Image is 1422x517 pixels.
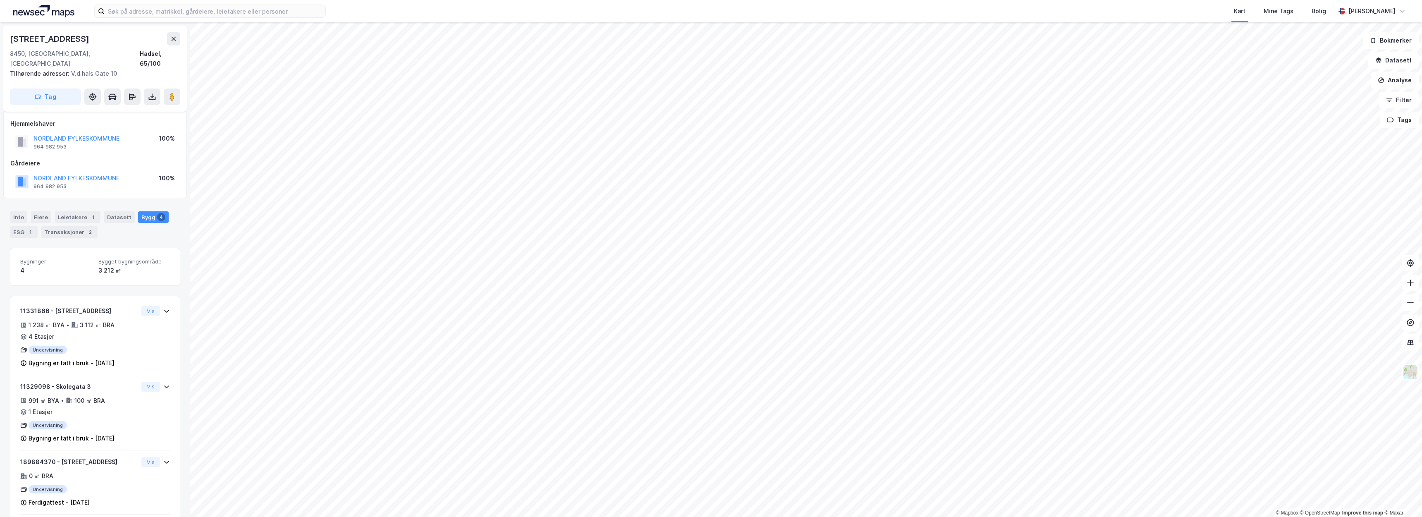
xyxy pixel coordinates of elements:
[20,382,138,392] div: 11329098 - Skolegata 3
[104,211,135,223] div: Datasett
[141,382,160,392] button: Vis
[80,320,115,330] div: 3 112 ㎡ BRA
[29,332,54,342] div: 4 Etasjer
[140,49,180,69] div: Hadsel, 65/100
[20,457,138,467] div: 189884370 - [STREET_ADDRESS]
[29,498,90,507] div: Ferdigattest - [DATE]
[10,119,180,129] div: Hjemmelshaver
[1379,92,1419,108] button: Filter
[10,70,71,77] span: Tilhørende adresser:
[41,226,98,238] div: Transaksjoner
[33,183,67,190] div: 964 982 953
[66,322,69,328] div: •
[1312,6,1326,16] div: Bolig
[31,211,51,223] div: Eiere
[141,457,160,467] button: Vis
[1380,112,1419,128] button: Tags
[74,396,105,406] div: 100 ㎡ BRA
[10,211,27,223] div: Info
[29,407,52,417] div: 1 Etasjer
[29,396,59,406] div: 991 ㎡ BYA
[26,228,34,236] div: 1
[159,173,175,183] div: 100%
[1342,510,1383,516] a: Improve this map
[105,5,325,17] input: Søk på adresse, matrikkel, gårdeiere, leietakere eller personer
[1276,510,1298,516] a: Mapbox
[20,258,92,265] span: Bygninger
[10,32,91,45] div: [STREET_ADDRESS]
[20,306,138,316] div: 11331866 - [STREET_ADDRESS]
[1348,6,1396,16] div: [PERSON_NAME]
[1264,6,1293,16] div: Mine Tags
[29,433,115,443] div: Bygning er tatt i bruk - [DATE]
[10,226,38,238] div: ESG
[10,158,180,168] div: Gårdeiere
[159,134,175,144] div: 100%
[20,266,92,275] div: 4
[10,69,174,79] div: V.d.hals Gate 10
[55,211,100,223] div: Leietakere
[1371,72,1419,89] button: Analyse
[1381,477,1422,517] div: Kontrollprogram for chat
[29,358,115,368] div: Bygning er tatt i bruk - [DATE]
[86,228,94,236] div: 2
[138,211,169,223] div: Bygg
[1403,364,1418,380] img: Z
[1368,52,1419,69] button: Datasett
[1381,477,1422,517] iframe: Chat Widget
[1363,32,1419,49] button: Bokmerker
[10,89,81,105] button: Tag
[1234,6,1245,16] div: Kart
[98,266,170,275] div: 3 212 ㎡
[29,320,64,330] div: 1 238 ㎡ BYA
[141,306,160,316] button: Vis
[33,144,67,150] div: 964 982 953
[13,5,74,17] img: logo.a4113a55bc3d86da70a041830d287a7e.svg
[29,471,53,481] div: 0 ㎡ BRA
[157,213,165,221] div: 4
[61,397,64,404] div: •
[10,49,140,69] div: 8450, [GEOGRAPHIC_DATA], [GEOGRAPHIC_DATA]
[89,213,97,221] div: 1
[1300,510,1340,516] a: OpenStreetMap
[98,258,170,265] span: Bygget bygningsområde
